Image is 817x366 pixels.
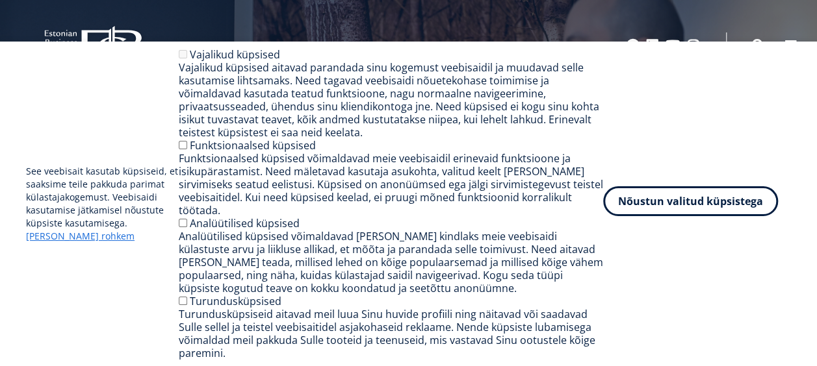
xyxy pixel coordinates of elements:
[646,39,659,52] a: Linkedin
[179,61,603,139] div: Vajalikud küpsised aitavad parandada sinu kogemust veebisaidil ja muudavad selle kasutamise lihts...
[627,39,640,52] a: Facebook
[603,186,778,216] button: Nõustun valitud küpsistega
[26,165,179,243] p: See veebisait kasutab küpsiseid, et saaksime teile pakkuda parimat külastajakogemust. Veebisaidi ...
[687,39,700,52] a: Instagram
[190,294,281,308] label: Turundusküpsised
[179,152,603,217] div: Funktsionaalsed küpsised võimaldavad meie veebisaidil erinevaid funktsioone ja isikupärastamist. ...
[190,138,316,152] label: Funktsionaalsed küpsised
[26,230,135,243] a: [PERSON_NAME] rohkem
[190,47,280,62] label: Vajalikud küpsised
[179,230,603,295] div: Analüütilised küpsised võimaldavad [PERSON_NAME] kindlaks meie veebisaidi külastuste arvu ja liik...
[190,216,300,230] label: Analüütilised küpsised
[179,308,603,360] div: Turundusküpsiseid aitavad meil luua Sinu huvide profiili ning näitavad või saadavad Sulle sellel ...
[666,39,681,52] a: Youtube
